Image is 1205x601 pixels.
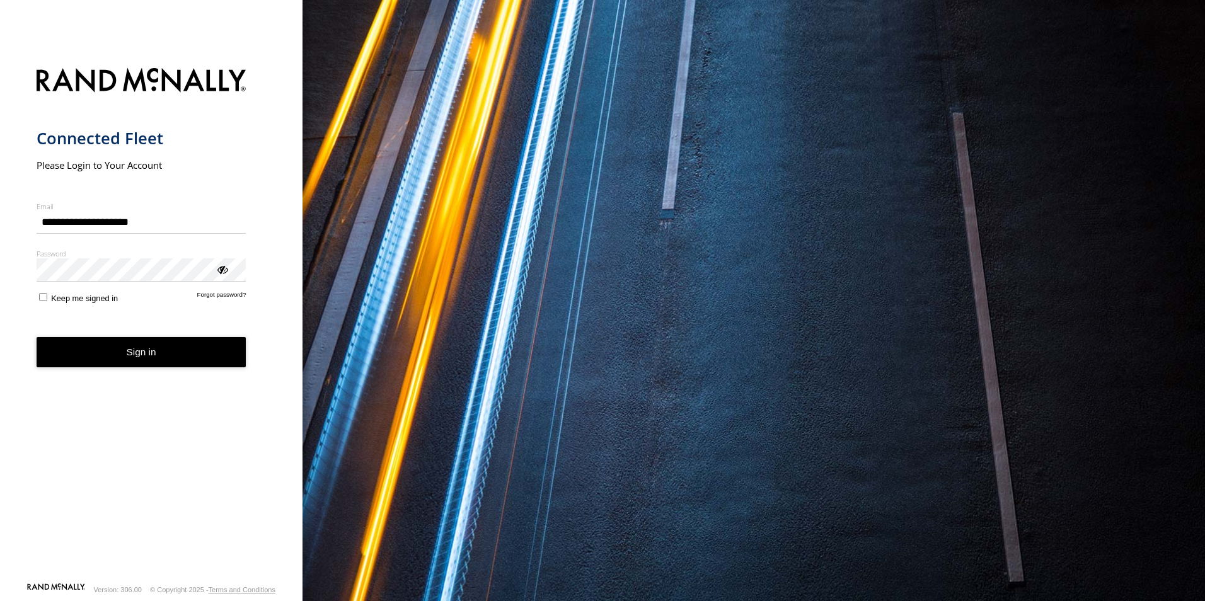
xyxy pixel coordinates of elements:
input: Keep me signed in [39,293,47,301]
a: Visit our Website [27,583,85,596]
div: ViewPassword [216,263,228,275]
h2: Please Login to Your Account [37,159,246,171]
div: Version: 306.00 [94,586,142,593]
h1: Connected Fleet [37,128,246,149]
a: Terms and Conditions [209,586,275,593]
img: Rand McNally [37,66,246,98]
a: Forgot password? [197,291,246,303]
div: © Copyright 2025 - [150,586,275,593]
label: Password [37,249,246,258]
form: main [37,60,267,582]
span: Keep me signed in [51,294,118,303]
label: Email [37,202,246,211]
button: Sign in [37,337,246,368]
